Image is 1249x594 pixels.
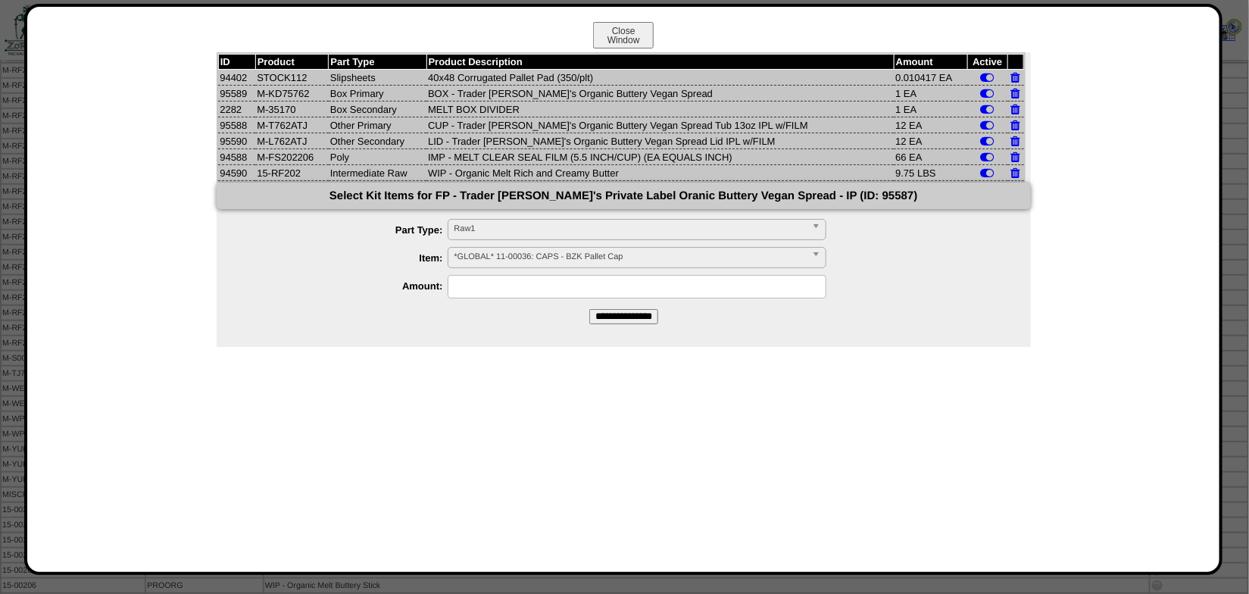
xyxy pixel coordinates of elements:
td: M-35170 [255,102,329,117]
td: BOX - Trader [PERSON_NAME]'s Organic Buttery Vegan Spread [426,86,894,102]
td: 1 EA [894,102,967,117]
td: Box Primary [329,86,426,102]
button: CloseWindow [593,22,654,48]
td: LID - Trader [PERSON_NAME]'s Organic Buttery Vegan Spread Lid IPL w/FILM [426,133,894,149]
th: ID [218,55,255,70]
td: 94588 [218,149,255,165]
td: 66 EA [894,149,967,165]
td: Intermediate Raw [329,165,426,181]
td: 94590 [218,165,255,181]
td: Other Secondary [329,133,426,149]
td: 0.010417 EA [894,70,967,86]
td: M-FS202206 [255,149,329,165]
td: Box Secondary [329,102,426,117]
th: Product Description [426,55,894,70]
span: Raw1 [454,220,806,238]
td: STOCK112 [255,70,329,86]
td: 40x48 Corrugated Pallet Pad (350/plt) [426,70,894,86]
td: 2282 [218,102,255,117]
th: Product [255,55,329,70]
td: MELT BOX DIVIDER [426,102,894,117]
label: Part Type: [247,224,448,236]
td: Slipsheets [329,70,426,86]
label: Item: [247,252,448,264]
td: CUP - Trader [PERSON_NAME]'s Organic Buttery Vegan Spread Tub 13oz IPL w/FILM [426,117,894,133]
label: Amount: [247,280,448,292]
th: Active [967,55,1008,70]
a: CloseWindow [592,34,655,45]
td: 95589 [218,86,255,102]
td: 15-RF202 [255,165,329,181]
td: 94402 [218,70,255,86]
span: *GLOBAL* 11-00036: CAPS - BZK Pallet Cap [454,248,806,266]
td: M-L762ATJ [255,133,329,149]
td: 9.75 LBS [894,165,967,181]
td: 1 EA [894,86,967,102]
th: Part Type [329,55,426,70]
div: Select Kit Items for FP - Trader [PERSON_NAME]'s Private Label Oranic Buttery Vegan Spread - IP (... [217,183,1031,209]
td: IMP - MELT CLEAR SEAL FILM (5.5 INCH/CUP) (EA EQUALS INCH) [426,149,894,165]
td: 12 EA [894,133,967,149]
td: Other Primary [329,117,426,133]
td: Poly [329,149,426,165]
td: WIP - Organic Melt Rich and Creamy Butter [426,165,894,181]
td: M-T762ATJ [255,117,329,133]
td: 95588 [218,117,255,133]
td: M-KD75762 [255,86,329,102]
td: 95590 [218,133,255,149]
th: Amount [894,55,967,70]
td: 12 EA [894,117,967,133]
